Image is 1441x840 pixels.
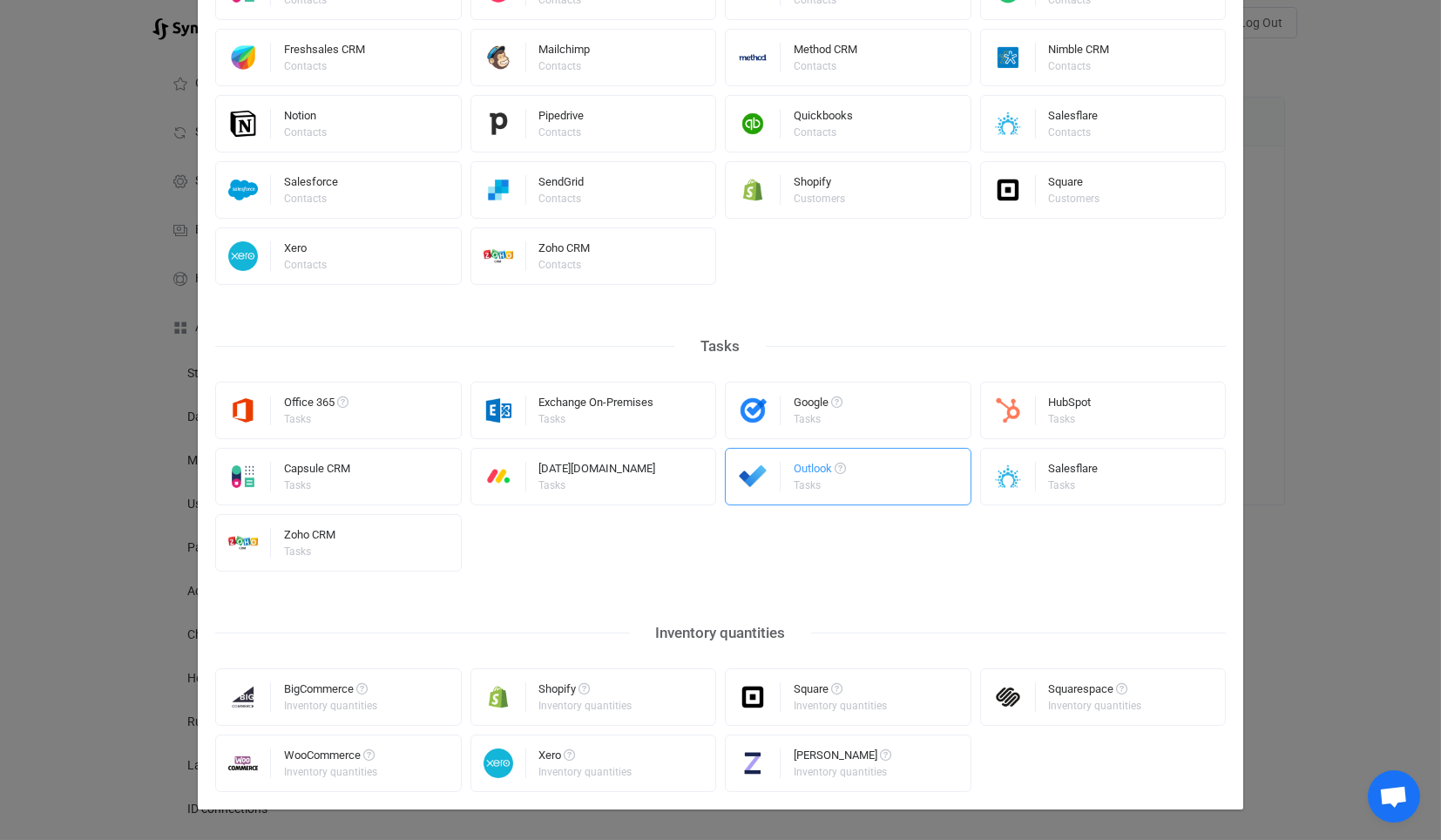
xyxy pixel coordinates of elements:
div: Outlook [794,463,846,480]
div: Inventory quantities [284,701,377,711]
img: microsoft365.png [216,396,271,425]
div: Xero [284,242,329,260]
img: shopify.png [726,175,781,205]
img: zoho-crm.png [216,528,271,558]
div: Contacts [284,61,362,71]
img: monday.png [471,462,526,491]
div: Contacts [539,127,582,138]
div: Exchange On-Premises [539,396,654,414]
div: Inventory quantities [630,620,812,647]
div: Contacts [1049,61,1107,71]
div: Contacts [794,127,850,138]
div: Contacts [794,61,855,71]
div: Tasks [284,546,333,557]
div: Mailchimp [539,44,591,61]
div: Google [794,396,842,414]
div: WooCommerce [284,749,380,767]
div: Tasks [794,414,840,424]
div: Salesflare [1049,110,1099,127]
img: notion.png [216,109,271,139]
img: zettle.png [726,749,781,778]
img: mailchimp.png [471,43,526,72]
img: pipedrive.png [471,109,526,139]
div: Tasks [1049,414,1089,424]
div: Shopify [794,176,848,193]
div: Tasks [539,414,652,424]
div: HubSpot [1049,396,1092,414]
img: salesforce.png [216,175,271,205]
div: SendGrid [539,176,585,193]
div: Tasks [539,480,653,491]
img: xero.png [471,749,526,778]
img: google-tasks.png [726,396,781,425]
div: Square [794,683,890,701]
img: exchange.png [471,396,526,425]
div: Tasks [675,333,767,360]
div: Capsule CRM [284,463,350,480]
div: Contacts [284,260,327,270]
div: Pipedrive [539,110,585,127]
div: Tasks [794,480,843,491]
div: Contacts [539,61,588,71]
img: quickbooks.png [726,109,781,139]
img: square.png [981,175,1036,205]
div: Open chat [1368,770,1420,823]
div: Quickbooks [794,110,853,127]
img: big-commerce.png [216,682,271,712]
img: salesflare.png [981,462,1036,491]
div: Squarespace [1049,683,1145,701]
img: freshworks.png [216,43,271,72]
div: Xero [539,749,635,767]
img: woo-commerce.png [216,749,271,778]
img: capsule.png [216,462,271,491]
img: methodcrm.png [726,43,781,72]
img: squarespace.png [981,682,1036,712]
img: zoho-crm.png [471,241,526,271]
div: Contacts [539,260,588,270]
div: Salesforce [284,176,338,193]
div: Contacts [1049,127,1096,138]
div: Inventory quantities [794,767,889,777]
div: Inventory quantities [1049,701,1142,711]
div: BigCommerce [284,683,380,701]
div: Tasks [1049,480,1096,491]
div: Freshsales CRM [284,44,365,61]
div: Tasks [284,414,346,424]
div: [PERSON_NAME] [794,749,891,767]
div: Square [1049,176,1103,193]
div: Zoho CRM [539,242,591,260]
img: shopify.png [471,682,526,712]
img: square.png [726,682,781,712]
div: Customers [794,193,845,204]
div: Contacts [539,193,582,204]
div: Inventory quantities [794,701,887,711]
div: Salesflare [1049,463,1099,480]
div: Inventory quantities [539,767,633,777]
div: Shopify [539,683,635,701]
div: Inventory quantities [539,701,633,711]
div: Tasks [284,480,348,491]
div: Notion [284,110,329,127]
div: Contacts [284,127,327,138]
img: microsoft-todo.png [726,462,781,491]
div: Zoho CRM [284,529,335,546]
img: sendgrid.png [471,175,526,205]
img: xero.png [216,241,271,271]
div: Nimble CRM [1049,44,1110,61]
div: Office 365 [284,396,348,414]
img: salesflare.png [981,109,1036,139]
div: Customers [1049,193,1100,204]
div: [DATE][DOMAIN_NAME] [539,463,656,480]
img: hubspot.png [981,396,1036,425]
div: Contacts [284,193,335,204]
div: Method CRM [794,44,857,61]
img: nimble.png [981,43,1036,72]
div: Inventory quantities [284,767,377,777]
